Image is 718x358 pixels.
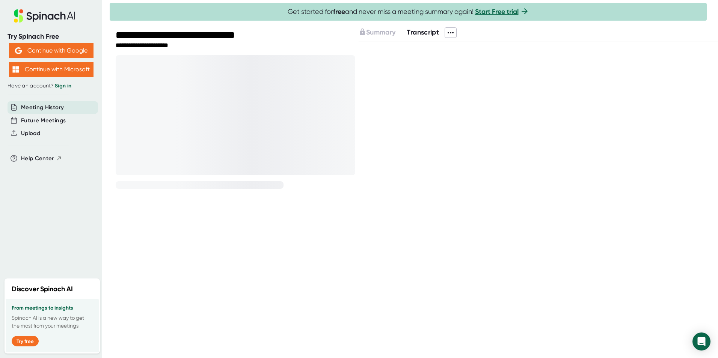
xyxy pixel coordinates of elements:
[475,8,519,16] a: Start Free trial
[407,27,439,38] button: Transcript
[21,154,54,163] span: Help Center
[12,336,39,346] button: Try free
[692,332,710,350] div: Open Intercom Messenger
[21,103,64,112] button: Meeting History
[8,83,95,89] div: Have an account?
[9,62,94,77] button: Continue with Microsoft
[288,8,529,16] span: Get started for and never miss a meeting summary again!
[21,154,62,163] button: Help Center
[21,129,40,138] button: Upload
[9,43,94,58] button: Continue with Google
[12,314,93,330] p: Spinach AI is a new way to get the most from your meetings
[366,28,395,36] span: Summary
[8,32,95,41] div: Try Spinach Free
[55,83,71,89] a: Sign in
[15,47,22,54] img: Aehbyd4JwY73AAAAAElFTkSuQmCC
[359,27,407,38] div: Upgrade to access
[333,8,345,16] b: free
[12,305,93,311] h3: From meetings to insights
[12,284,73,294] h2: Discover Spinach AI
[359,27,395,38] button: Summary
[21,116,66,125] button: Future Meetings
[407,28,439,36] span: Transcript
